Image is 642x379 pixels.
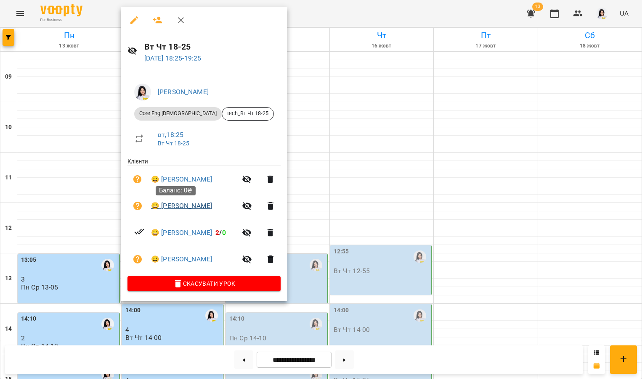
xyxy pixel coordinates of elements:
[215,229,219,237] span: 2
[134,226,144,237] svg: Візит сплачено
[127,157,281,276] ul: Клієнти
[215,229,225,237] b: /
[158,88,209,96] a: [PERSON_NAME]
[127,276,281,291] button: Скасувати Урок
[222,229,226,237] span: 0
[222,110,273,117] span: tech_Вт Чт 18-25
[222,107,274,121] div: tech_Вт Чт 18-25
[151,254,212,264] a: 😀 [PERSON_NAME]
[144,40,281,53] h6: Вт Чт 18-25
[151,201,212,211] a: 😀 [PERSON_NAME]
[127,196,148,216] button: Візит ще не сплачено. Додати оплату?
[151,228,212,238] a: 😀 [PERSON_NAME]
[134,110,222,117] span: Core Eng [DEMOGRAPHIC_DATA]
[151,174,212,184] a: 😀 [PERSON_NAME]
[127,169,148,189] button: Візит ще не сплачено. Додати оплату?
[127,249,148,269] button: Візит ще не сплачено. Додати оплату?
[158,131,183,139] a: вт , 18:25
[158,140,190,147] a: Вт Чт 18-25
[134,279,274,289] span: Скасувати Урок
[159,187,192,194] span: Баланс: 0₴
[134,84,151,100] img: 2db0e6d87653b6f793ba04c219ce5204.jpg
[144,54,202,62] a: [DATE] 18:25-19:25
